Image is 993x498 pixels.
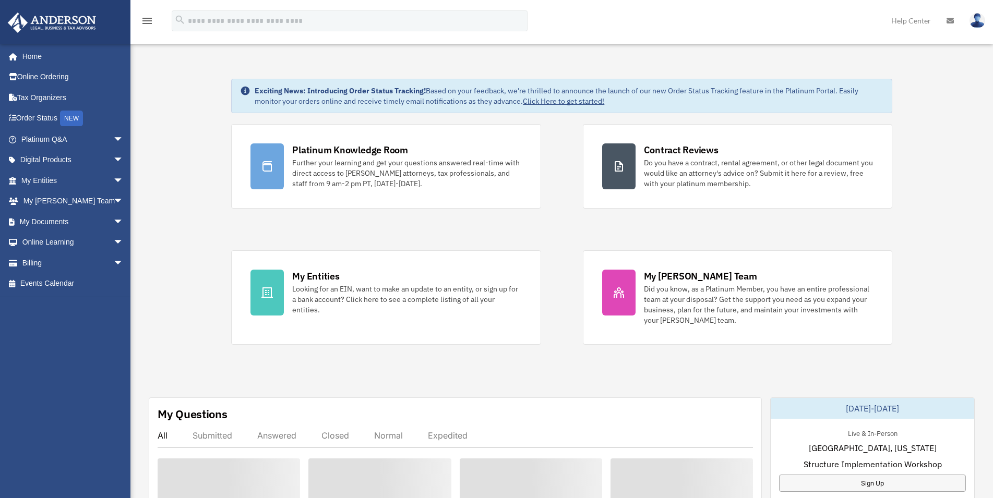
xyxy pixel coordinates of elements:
[113,170,134,191] span: arrow_drop_down
[292,157,521,189] div: Further your learning and get your questions answered real-time with direct access to [PERSON_NAM...
[583,124,892,209] a: Contract Reviews Do you have a contract, rental agreement, or other legal document you would like...
[113,232,134,253] span: arrow_drop_down
[141,15,153,27] i: menu
[428,430,468,441] div: Expedited
[321,430,349,441] div: Closed
[970,13,985,28] img: User Pic
[255,86,883,106] div: Based on your feedback, we're thrilled to announce the launch of our new Order Status Tracking fe...
[644,143,719,156] div: Contract Reviews
[523,96,604,106] a: Click Here to get started!
[7,252,139,273] a: Billingarrow_drop_down
[644,157,873,189] div: Do you have a contract, rental agreement, or other legal document you would like an attorney's ad...
[257,430,296,441] div: Answered
[644,284,873,325] div: Did you know, as a Platinum Member, you have an entire professional team at your disposal? Get th...
[60,111,83,126] div: NEW
[255,86,426,95] strong: Exciting News: Introducing Order Status Tracking!
[840,427,906,438] div: Live & In-Person
[158,406,228,422] div: My Questions
[113,191,134,212] span: arrow_drop_down
[644,270,757,283] div: My [PERSON_NAME] Team
[113,129,134,150] span: arrow_drop_down
[7,191,139,212] a: My [PERSON_NAME] Teamarrow_drop_down
[141,18,153,27] a: menu
[113,252,134,274] span: arrow_drop_down
[7,211,139,232] a: My Documentsarrow_drop_down
[5,13,99,33] img: Anderson Advisors Platinum Portal
[779,475,966,492] a: Sign Up
[292,270,339,283] div: My Entities
[7,108,139,129] a: Order StatusNEW
[231,124,541,209] a: Platinum Knowledge Room Further your learning and get your questions answered real-time with dire...
[809,442,937,454] span: [GEOGRAPHIC_DATA], [US_STATE]
[7,232,139,253] a: Online Learningarrow_drop_down
[7,273,139,294] a: Events Calendar
[113,150,134,171] span: arrow_drop_down
[292,143,408,156] div: Platinum Knowledge Room
[174,14,186,26] i: search
[7,87,139,108] a: Tax Organizers
[374,430,403,441] div: Normal
[771,398,974,419] div: [DATE]-[DATE]
[583,250,892,345] a: My [PERSON_NAME] Team Did you know, as a Platinum Member, you have an entire professional team at...
[113,211,134,233] span: arrow_drop_down
[231,250,541,345] a: My Entities Looking for an EIN, want to make an update to an entity, or sign up for a bank accoun...
[193,430,232,441] div: Submitted
[7,67,139,88] a: Online Ordering
[7,129,139,150] a: Platinum Q&Aarrow_drop_down
[804,458,942,470] span: Structure Implementation Workshop
[158,430,168,441] div: All
[292,284,521,315] div: Looking for an EIN, want to make an update to an entity, or sign up for a bank account? Click her...
[7,150,139,171] a: Digital Productsarrow_drop_down
[7,170,139,191] a: My Entitiesarrow_drop_down
[7,46,134,67] a: Home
